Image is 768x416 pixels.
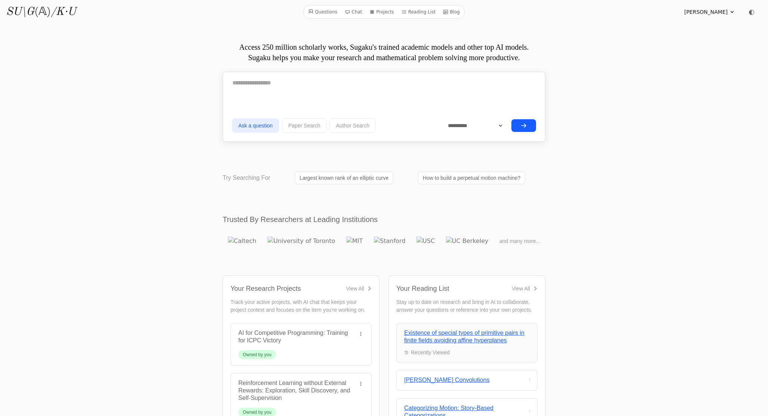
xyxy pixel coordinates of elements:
[512,285,530,292] div: View All
[243,409,272,415] div: Owned by you
[446,237,489,246] img: UC Berkeley
[684,8,728,16] span: [PERSON_NAME]
[440,7,463,17] a: Blog
[305,7,340,17] a: Questions
[230,298,372,314] p: Track your active projects, with AI chat that keeps your project context and focuses on the item ...
[684,8,735,16] summary: [PERSON_NAME]
[223,173,270,182] p: Try Searching For
[374,237,405,246] img: Stanford
[6,6,34,18] i: SU\G
[411,349,450,356] div: Recently Viewed
[499,237,540,245] span: and many more...
[238,330,348,343] a: AI for Competitive Programming: Training for ICPC Victory
[749,9,755,15] span: ◐
[267,237,335,246] img: University of Toronto
[223,214,545,225] h2: Trusted By Researchers at Leading Institutions
[346,285,372,292] a: View All
[404,377,490,383] a: [PERSON_NAME] Convolutions
[744,4,759,19] button: ◐
[6,5,76,19] a: SU\G(𝔸)/K·U
[295,172,393,184] a: Largest known rank of an elliptic curve
[346,237,363,246] img: MIT
[404,330,524,343] a: Existence of special types of primitive pairs in finite fields avoiding affine hyperplanes
[366,7,397,17] a: Projects
[223,42,545,63] p: Access 250 million scholarly works, Sugaku's trained academic models and other top AI models. Sug...
[396,298,538,314] p: Stay up to date on research and bring in AI to collaborate, answer your questions or reference in...
[243,352,272,358] div: Owned by you
[238,380,350,401] a: Reinforcement Learning without External Rewards: Exploration, Skill Discovery, and Self-Supervision
[512,285,538,292] a: View All
[230,283,301,294] div: Your Research Projects
[51,6,76,18] i: /K·U
[399,7,439,17] a: Reading List
[232,118,279,133] button: Ask a question
[342,7,365,17] a: Chat
[416,237,435,246] img: USC
[228,237,256,246] img: Caltech
[282,118,327,133] button: Paper Search
[396,283,449,294] div: Your Reading List
[346,285,364,292] div: View All
[418,172,526,184] a: How to build a perpetual motion machine?
[329,118,376,133] button: Author Search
